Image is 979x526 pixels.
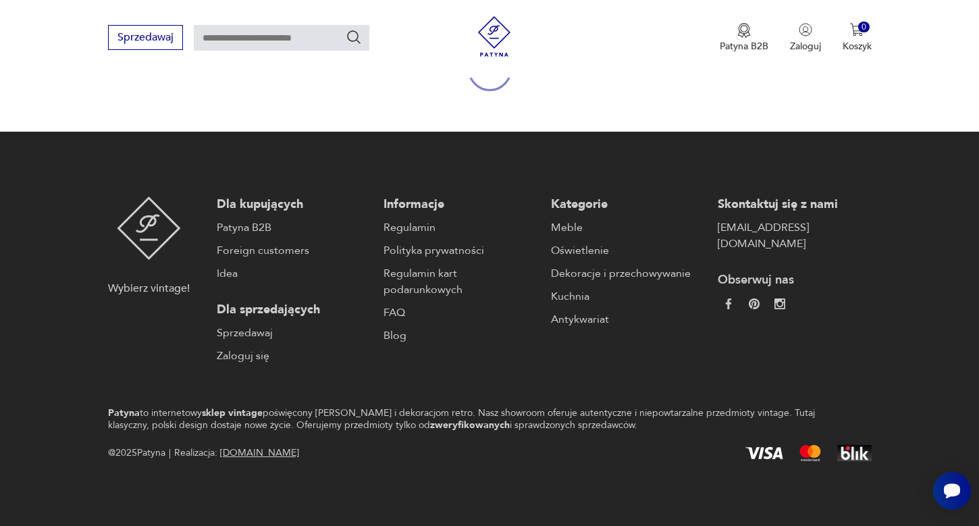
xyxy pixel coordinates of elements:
iframe: Smartsupp widget button [933,472,971,510]
div: 0 [858,22,870,33]
img: 37d27d81a828e637adc9f9cb2e3d3a8a.webp [749,298,760,309]
img: Mastercard [799,445,821,461]
a: Kuchnia [551,288,705,305]
img: c2fd9cf7f39615d9d6839a72ae8e59e5.webp [774,298,785,309]
button: Szukaj [346,29,362,45]
img: Patyna - sklep z meblami i dekoracjami vintage [474,16,514,57]
span: @ 2025 Patyna [108,445,165,461]
p: to internetowy poświęcony [PERSON_NAME] i dekoracjom retro. Nasz showroom oferuje autentyczne i n... [108,407,824,431]
a: Zaloguj się [217,348,371,364]
a: Antykwariat [551,311,705,327]
a: Idea [217,265,371,282]
a: [EMAIL_ADDRESS][DOMAIN_NAME] [718,219,872,252]
a: FAQ [383,305,537,321]
p: Wybierz vintage! [108,280,190,296]
a: Sprzedawaj [108,34,183,43]
a: [DOMAIN_NAME] [220,446,299,459]
p: Obserwuj nas [718,272,872,288]
strong: zweryfikowanych [430,419,510,431]
img: Ikonka użytkownika [799,23,812,36]
p: Skontaktuj się z nami [718,196,872,213]
img: Visa [745,447,783,459]
button: Zaloguj [790,23,821,53]
a: Blog [383,327,537,344]
p: Kategorie [551,196,705,213]
img: Ikona medalu [737,23,751,38]
a: Sprzedawaj [217,325,371,341]
a: Regulamin [383,219,537,236]
img: BLIK [837,445,872,461]
a: Dekoracje i przechowywanie [551,265,705,282]
button: 0Koszyk [843,23,872,53]
p: Informacje [383,196,537,213]
p: Koszyk [843,40,872,53]
strong: sklep vintage [202,406,263,419]
a: Polityka prywatności [383,242,537,259]
div: | [169,445,171,461]
a: Patyna B2B [217,219,371,236]
button: Sprzedawaj [108,25,183,50]
strong: Patyna [108,406,140,419]
img: da9060093f698e4c3cedc1453eec5031.webp [723,298,734,309]
a: Meble [551,219,705,236]
p: Zaloguj [790,40,821,53]
a: Foreign customers [217,242,371,259]
p: Dla sprzedających [217,302,371,318]
a: Regulamin kart podarunkowych [383,265,537,298]
a: Oświetlenie [551,242,705,259]
span: Realizacja: [174,445,299,461]
p: Patyna B2B [720,40,768,53]
button: Patyna B2B [720,23,768,53]
a: Ikona medaluPatyna B2B [720,23,768,53]
p: Dla kupujących [217,196,371,213]
img: Ikona koszyka [850,23,864,36]
img: Patyna - sklep z meblami i dekoracjami vintage [117,196,181,260]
